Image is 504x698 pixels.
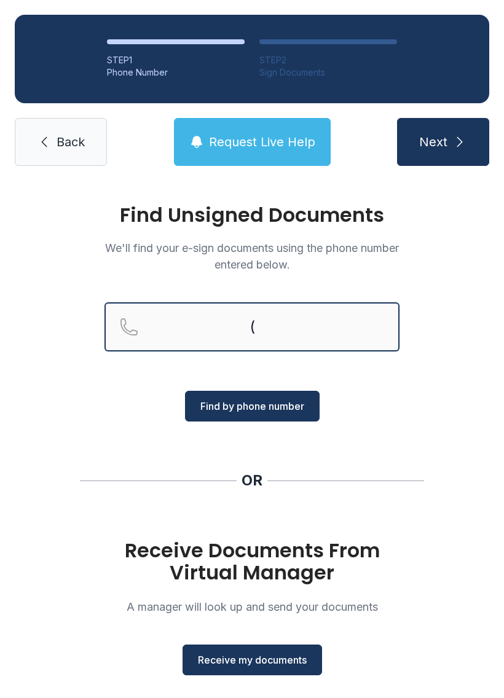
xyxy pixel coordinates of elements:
[107,66,245,79] div: Phone Number
[107,54,245,66] div: STEP 1
[104,205,400,225] h1: Find Unsigned Documents
[104,240,400,273] p: We'll find your e-sign documents using the phone number entered below.
[104,302,400,351] input: Reservation phone number
[259,54,397,66] div: STEP 2
[57,133,85,151] span: Back
[242,471,262,490] div: OR
[104,539,400,584] h1: Receive Documents From Virtual Manager
[209,133,315,151] span: Request Live Help
[198,653,307,667] span: Receive my documents
[259,66,397,79] div: Sign Documents
[104,598,400,615] p: A manager will look up and send your documents
[419,133,447,151] span: Next
[200,399,304,414] span: Find by phone number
